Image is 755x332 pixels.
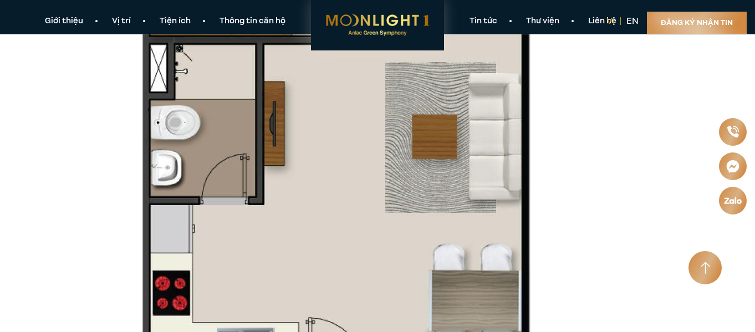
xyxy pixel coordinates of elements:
[626,15,639,27] a: en
[145,16,205,27] a: Tiện ích
[647,12,747,34] a: Đăng ký nhận tin
[606,15,615,27] a: vi
[723,195,742,206] img: Zalo icon
[574,16,631,27] a: Liên hệ
[725,158,741,174] img: Messenger icon
[205,16,300,27] a: Thông tin căn hộ
[701,262,710,274] img: Arrow icon
[98,16,145,27] a: Vị trí
[726,125,740,139] img: Phone icon
[512,16,574,27] a: Thư viện
[30,16,98,27] a: Giới thiệu
[455,16,512,27] a: Tin tức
